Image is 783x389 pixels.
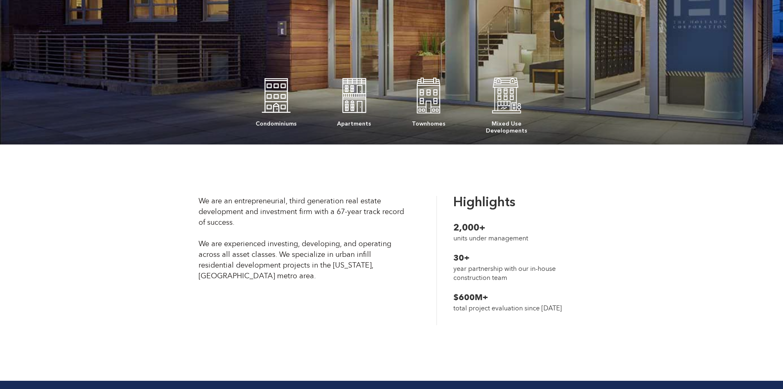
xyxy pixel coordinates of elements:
div: Apartments [337,116,371,127]
div: Mixed Use Developments [486,116,527,134]
li: $600M+ [453,291,572,304]
li: 2,000+ [453,221,572,234]
div: Townhomes [412,116,446,127]
li: year partnership with our in-house construction team ‍ [453,264,572,291]
div: We are an entrepreneurial, third generation real estate development and investment firm with a 67... [199,196,405,282]
div: Condominiums [256,116,297,127]
li: units under management ‍ [453,234,572,252]
li: 30+ [453,252,572,264]
li: total project evaluation since [DATE] [453,304,572,313]
li: Highlights ‍ [453,196,572,221]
